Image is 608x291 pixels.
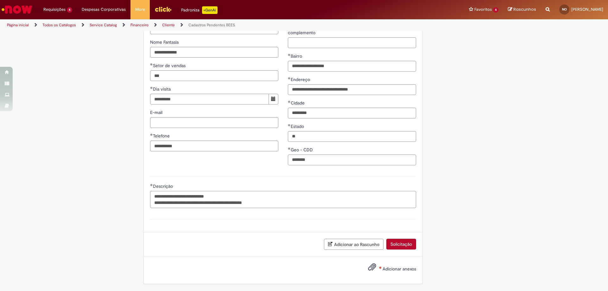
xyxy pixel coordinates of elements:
span: Nome Fantasia [150,39,180,45]
button: Mostrar calendário para Dia visita [269,94,278,104]
input: Nome Fantasia [150,47,278,58]
span: Dia visita [153,86,172,92]
p: +GenAi [202,6,218,14]
span: Descrição [153,183,174,189]
input: Estado [288,131,416,142]
input: Setor de vendas [150,70,278,81]
span: NO [562,7,567,11]
a: Cadastros Pendentes BEES [188,22,235,28]
span: Setor de vendas [153,63,187,68]
input: Dia visita 02 October 2025 Thursday [150,94,269,104]
span: Endereço [291,77,311,82]
ul: Trilhas de página [5,19,401,31]
span: Favoritos [474,6,492,13]
img: click_logo_yellow_360x200.png [155,4,172,14]
span: Obrigatório Preenchido [150,63,153,66]
span: [PERSON_NAME] [571,7,603,12]
span: Obrigatório Preenchido [150,184,153,186]
span: 4 [67,7,72,13]
input: Cidade [288,108,416,118]
span: Telefone [153,133,171,139]
span: Obrigatório Preenchido [288,54,291,56]
span: Geo - CDD [291,147,314,153]
a: Financeiro [130,22,149,28]
span: Obrigatório Preenchido [288,124,291,126]
button: Adicionar anexos [366,261,378,276]
a: Service Catalog [90,22,117,28]
button: Solicitação [386,239,416,250]
span: Adicionar anexos [383,266,416,272]
span: Obrigatório Preenchido [288,147,291,150]
a: Rascunhos [508,7,536,13]
a: Cliente [162,22,175,28]
span: Obrigatório Preenchido [288,77,291,79]
span: Cidade [291,100,306,106]
span: 4 [493,7,498,13]
span: More [135,6,145,13]
span: Obrigatório Preenchido [150,86,153,89]
input: Geo - CDD [288,155,416,165]
span: Estado [291,123,305,129]
input: Telefone [150,141,278,151]
span: Despesas Corporativas [82,6,126,13]
a: Página inicial [7,22,29,28]
span: complemento [288,30,317,35]
input: E-mail [150,117,278,128]
span: Bairro [291,53,303,59]
textarea: Descrição [150,191,416,208]
span: Requisições [43,6,66,13]
img: ServiceNow [1,3,33,16]
span: Obrigatório Preenchido [288,100,291,103]
span: Obrigatório Preenchido [150,133,153,136]
a: Todos os Catálogos [42,22,76,28]
input: complemento [288,37,416,48]
input: Endereço [288,84,416,95]
span: E-mail [150,110,164,115]
input: Bairro [288,61,416,72]
div: Padroniza [181,6,218,14]
button: Adicionar ao Rascunho [324,239,383,250]
span: Rascunhos [513,6,536,12]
